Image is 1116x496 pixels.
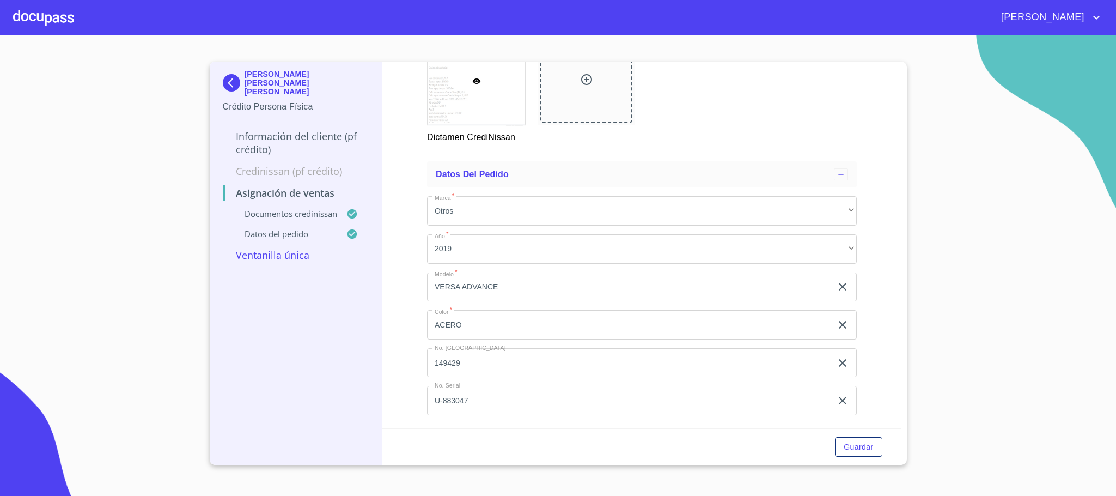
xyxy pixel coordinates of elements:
[427,126,525,144] p: Dictamen CrediNissan
[223,70,369,100] div: [PERSON_NAME] [PERSON_NAME] [PERSON_NAME]
[993,9,1103,26] button: account of current user
[223,208,347,219] p: Documentos CrediNissan
[223,74,245,92] img: Docupass spot blue
[836,394,849,407] button: clear input
[427,196,857,226] div: Otros
[844,440,873,454] span: Guardar
[836,318,849,331] button: clear input
[427,161,857,187] div: Datos del pedido
[223,130,369,156] p: Información del cliente (PF crédito)
[245,70,369,96] p: [PERSON_NAME] [PERSON_NAME] [PERSON_NAME]
[223,165,369,178] p: Credinissan (PF crédito)
[836,280,849,293] button: clear input
[993,9,1090,26] span: [PERSON_NAME]
[223,249,369,262] p: Ventanilla única
[835,437,882,457] button: Guardar
[223,100,369,113] p: Crédito Persona Física
[223,228,347,239] p: Datos del pedido
[436,170,509,179] span: Datos del pedido
[223,186,369,199] p: Asignación de Ventas
[427,234,857,264] div: 2019
[836,356,849,370] button: clear input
